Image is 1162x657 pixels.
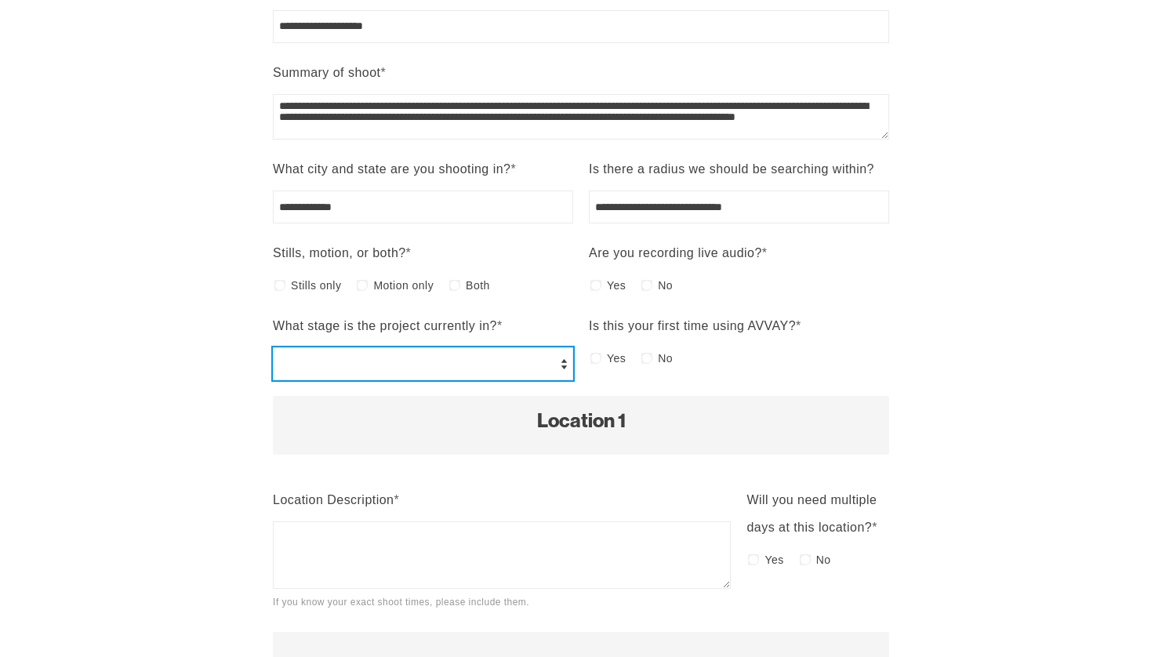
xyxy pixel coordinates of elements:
span: Location Description [273,493,394,506]
textarea: Location Description*If you know your exact shoot times, please include them. [273,521,731,589]
span: No [816,549,831,571]
span: Are you recording live audio? [589,246,762,260]
span: What stage is the project currently in? [273,319,497,332]
span: Yes [764,549,783,571]
span: Stills only [291,274,341,296]
h2: Location 1 [289,412,873,431]
span: Both [466,274,490,296]
span: If you know your exact shoot times, please include them. [273,597,529,608]
span: Is there a radius we should be searching within? [589,162,874,176]
input: Is there a radius we should be searching within? [589,191,889,223]
input: No [641,280,652,291]
span: What city and state are you shooting in? [273,162,510,176]
span: Will you need multiple days at this location? [746,493,877,534]
span: Motion only [373,274,434,296]
span: No [658,347,673,369]
textarea: Summary of shoot* [273,94,889,140]
input: No [641,353,652,364]
input: Yes [590,280,601,291]
input: Yes [590,353,601,364]
span: Is this your first time using AVVAY? [589,319,796,332]
input: What city and state are you shooting in?* [273,191,573,223]
input: Motion only [357,280,368,291]
span: Stills, motion, or both? [273,246,406,260]
span: No [658,274,673,296]
input: Yes [748,554,759,565]
input: Both [449,280,460,291]
span: Yes [607,347,626,369]
span: Yes [607,274,626,296]
input: Project Client* [273,10,889,43]
input: No [800,554,811,565]
span: Summary of shoot [273,66,380,79]
input: Stills only [274,280,285,291]
select: What stage is the project currently in?* [273,347,573,380]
